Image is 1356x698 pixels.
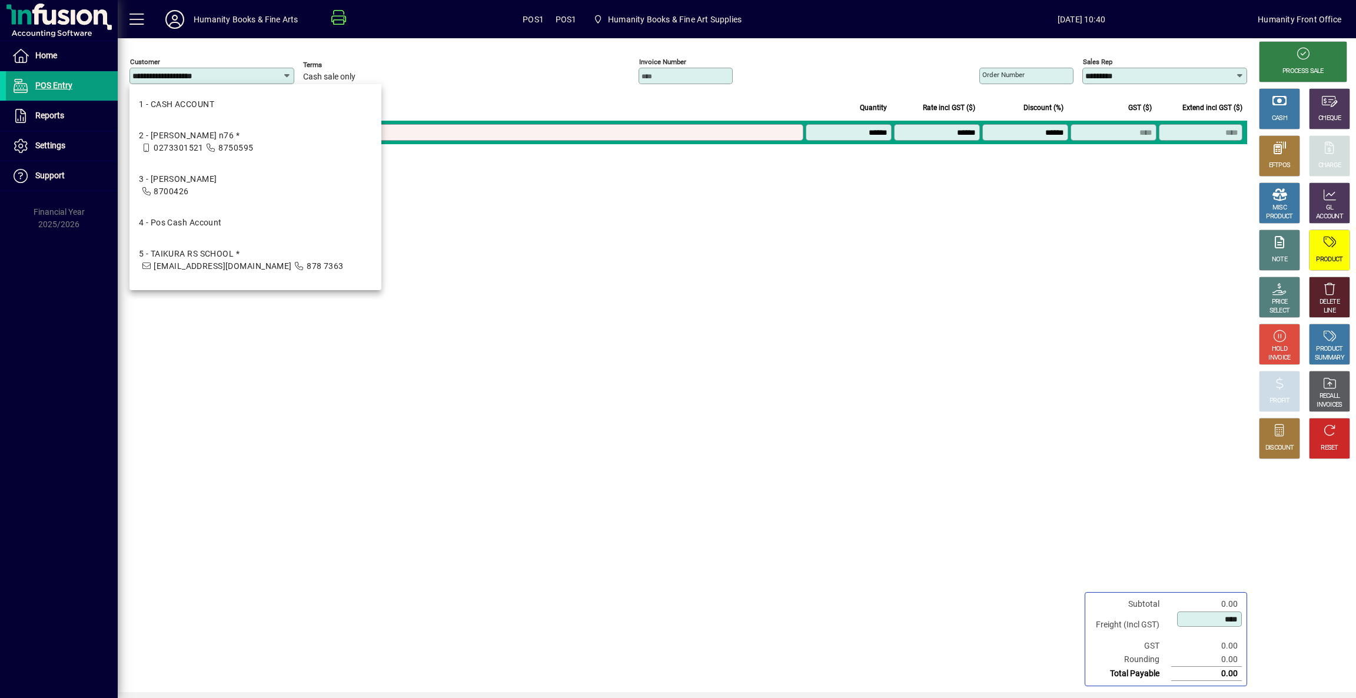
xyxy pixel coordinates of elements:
div: LINE [1324,307,1335,315]
a: Reports [6,101,118,131]
mat-option: 4 - Pos Cash Account [129,207,381,238]
span: Extend incl GST ($) [1182,101,1242,114]
div: CHEQUE [1318,114,1341,123]
div: RESET [1321,444,1338,453]
div: 3 - [PERSON_NAME] [139,173,217,185]
span: [DATE] 10:40 [905,10,1258,29]
span: Terms [303,61,374,69]
td: Total Payable [1090,667,1171,681]
span: POS1 [556,10,577,29]
div: 4 - Pos Cash Account [139,217,222,229]
span: Rate incl GST ($) [923,101,975,114]
div: MISC [1272,204,1287,212]
td: 0.00 [1171,639,1242,653]
div: PRODUCT [1316,255,1342,264]
td: Rounding [1090,653,1171,667]
div: DELETE [1320,298,1340,307]
mat-option: 3 - MICHAEL AHRENS [129,164,381,207]
a: Home [6,41,118,71]
span: 878 7363 [307,261,344,271]
div: INVOICES [1317,401,1342,410]
div: PROFIT [1269,397,1289,405]
div: PRODUCT [1316,345,1342,354]
td: 0.00 [1171,653,1242,667]
span: Reports [35,111,64,120]
a: Support [6,161,118,191]
span: Discount (%) [1023,101,1063,114]
span: 8700426 [154,187,188,196]
mat-option: 2 - ANITA AITKEN-TAYLOR n76 * [129,120,381,164]
div: CASH [1272,114,1287,123]
span: 8750595 [218,143,253,152]
mat-option: 5 - TAIKURA RS SCHOOL * [129,238,381,282]
div: SUMMARY [1315,354,1344,363]
button: Profile [156,9,194,30]
span: Home [35,51,57,60]
div: HOLD [1272,345,1287,354]
td: 0.00 [1171,667,1242,681]
span: Humanity Books & Fine Art Supplies [589,9,746,30]
div: 5 - TAIKURA RS SCHOOL * [139,248,344,260]
span: 0273301521 [154,143,203,152]
td: Freight (Incl GST) [1090,611,1171,639]
mat-option: 6 - ALAN PASSCHIER (CASH ONLY) [129,282,381,325]
span: POS Entry [35,81,72,90]
div: CHARGE [1318,161,1341,170]
mat-label: Customer [130,58,160,66]
span: Cash sale only [303,72,355,82]
mat-label: Sales rep [1083,58,1112,66]
div: PRODUCT [1266,212,1292,221]
div: PRICE [1272,298,1288,307]
div: Humanity Books & Fine Arts [194,10,298,29]
div: GL [1326,204,1334,212]
span: GST ($) [1128,101,1152,114]
mat-label: Order number [982,71,1025,79]
div: DISCOUNT [1265,444,1294,453]
span: Settings [35,141,65,150]
mat-label: Invoice number [639,58,686,66]
span: Quantity [860,101,887,114]
div: NOTE [1272,255,1287,264]
div: Humanity Front Office [1258,10,1341,29]
span: [EMAIL_ADDRESS][DOMAIN_NAME] [154,261,291,271]
div: PROCESS SALE [1282,67,1324,76]
span: Support [35,171,65,180]
mat-option: 1 - CASH ACCOUNT [129,89,381,120]
div: INVOICE [1268,354,1290,363]
a: Settings [6,131,118,161]
div: RECALL [1320,392,1340,401]
span: Humanity Books & Fine Art Supplies [608,10,742,29]
div: SELECT [1269,307,1290,315]
div: 2 - [PERSON_NAME] n76 * [139,129,253,142]
td: Subtotal [1090,597,1171,611]
div: 1 - CASH ACCOUNT [139,98,214,111]
div: ACCOUNT [1316,212,1343,221]
td: GST [1090,639,1171,653]
span: POS1 [523,10,544,29]
div: EFTPOS [1269,161,1291,170]
td: 0.00 [1171,597,1242,611]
